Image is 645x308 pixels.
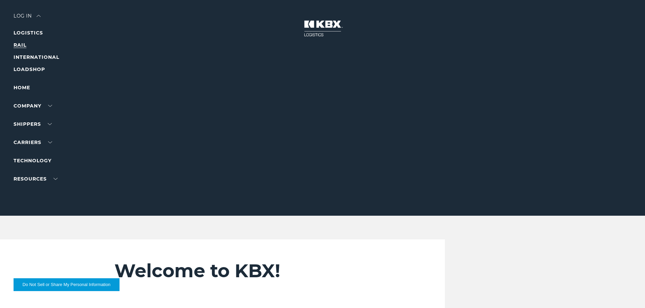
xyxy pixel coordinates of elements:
[14,85,30,91] a: Home
[14,176,58,182] a: RESOURCES
[297,14,348,43] img: kbx logo
[14,103,52,109] a: Company
[14,42,26,48] a: RAIL
[14,121,52,127] a: SHIPPERS
[37,15,41,17] img: arrow
[14,54,59,60] a: INTERNATIONAL
[14,30,43,36] a: LOGISTICS
[114,260,405,282] h2: Welcome to KBX!
[14,278,120,291] button: Do Not Sell or Share My Personal Information
[14,139,52,145] a: Carriers
[14,66,45,72] a: LOADSHOP
[14,14,41,23] div: Log in
[14,158,51,164] a: Technology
